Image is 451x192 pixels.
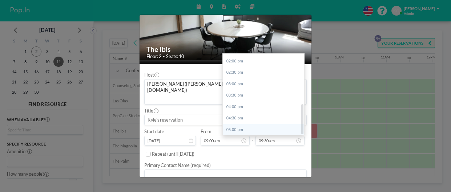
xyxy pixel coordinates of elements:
[145,115,306,125] input: Kyle's reservation
[223,56,304,67] div: 02:00 pm
[144,108,158,114] label: Title
[166,54,184,60] span: Seats: 10
[223,78,304,90] div: 03:00 pm
[145,95,294,103] input: Search for option
[223,90,304,101] div: 03:30 pm
[144,72,159,78] label: Host
[223,67,304,78] div: 02:30 pm
[223,113,304,124] div: 04:30 pm
[145,79,306,104] div: Search for option
[146,81,294,94] span: [PERSON_NAME] ([PERSON_NAME][EMAIL_ADDRESS][DOMAIN_NAME])
[223,101,304,113] div: 04:00 pm
[252,131,253,143] span: -
[223,124,304,136] div: 05:00 pm
[201,129,211,135] label: From
[146,54,161,60] span: Floor: 2
[144,129,164,135] label: Start date
[146,45,305,54] h2: The Ibis
[152,151,194,157] label: Repeat (until [DATE])
[144,163,211,168] label: Primary Contact Name (required)
[163,54,165,59] span: •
